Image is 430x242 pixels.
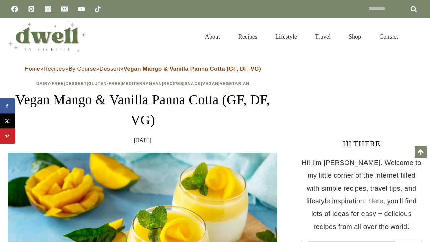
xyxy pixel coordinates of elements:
a: Recipes [44,66,65,72]
a: Snack [185,81,201,86]
a: Dairy-Free [36,81,64,86]
time: [DATE] [134,135,152,146]
a: Facebook [8,2,21,16]
span: | | | | | | | [36,81,249,86]
a: Vegetarian [220,81,249,86]
a: TikTok [91,2,104,16]
a: Recipes [163,81,183,86]
a: Mediterranean [122,81,162,86]
img: DWELL by michelle [8,21,85,52]
a: Dessert [100,66,120,72]
a: Shop [340,25,370,48]
strong: Vegan Mango & Vanilla Panna Cotta (GF, DF, VG) [124,66,261,72]
a: Lifestyle [266,25,306,48]
a: Dessert [66,81,87,86]
a: Vegan [202,81,218,86]
span: » » » » [25,66,261,72]
a: Recipes [229,25,266,48]
p: Hi! I'm [PERSON_NAME]. Welcome to my little corner of the internet filled with simple recipes, tr... [301,156,422,233]
a: Instagram [41,2,55,16]
a: Scroll to top [415,146,427,158]
a: About [196,25,229,48]
nav: Primary Navigation [196,25,407,48]
button: View Search Form [411,31,422,42]
a: Travel [306,25,340,48]
a: Pinterest [25,2,38,16]
h3: HI THERE [301,137,422,150]
a: YouTube [75,2,88,16]
a: Gluten-Free [88,81,121,86]
a: Email [58,2,71,16]
h1: Vegan Mango & Vanilla Panna Cotta (GF, DF, VG) [8,90,277,130]
a: Contact [370,25,407,48]
a: Home [25,66,40,72]
a: By Course [69,66,96,72]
